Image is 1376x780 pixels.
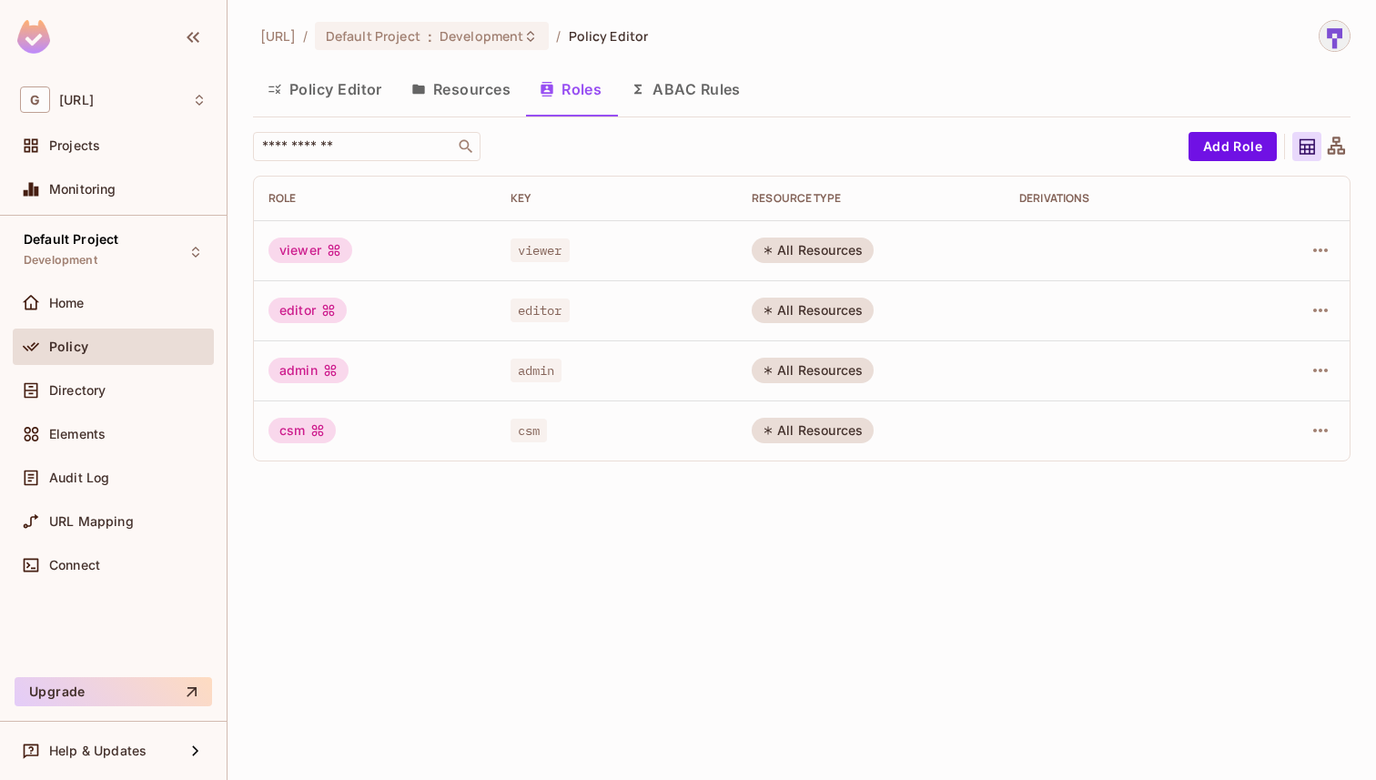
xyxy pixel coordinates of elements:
span: editor [511,299,570,322]
div: editor [268,298,347,323]
li: / [556,27,561,45]
div: All Resources [752,298,874,323]
span: Home [49,296,85,310]
button: Upgrade [15,677,212,706]
span: Default Project [326,27,420,45]
div: RESOURCE TYPE [752,191,990,206]
button: ABAC Rules [616,66,755,112]
div: csm [268,418,336,443]
span: Projects [49,138,100,153]
button: Policy Editor [253,66,397,112]
img: sharmila@genworx.ai [1320,21,1350,51]
span: viewer [511,238,570,262]
span: Elements [49,427,106,441]
span: Directory [49,383,106,398]
span: csm [511,419,547,442]
span: Default Project [24,232,118,247]
span: the active workspace [260,27,296,45]
span: admin [511,359,562,382]
img: SReyMgAAAABJRU5ErkJggg== [17,20,50,54]
span: Connect [49,558,100,572]
div: viewer [268,238,352,263]
button: Add Role [1189,132,1277,161]
button: Resources [397,66,525,112]
span: Monitoring [49,182,116,197]
div: Key [511,191,723,206]
div: All Resources [752,418,874,443]
button: Roles [525,66,616,112]
div: admin [268,358,349,383]
span: Development [24,253,97,268]
li: / [303,27,308,45]
div: All Resources [752,358,874,383]
span: Policy [49,339,88,354]
span: URL Mapping [49,514,134,529]
div: Role [268,191,481,206]
div: Derivations [1019,191,1232,206]
span: Workspace: genworx.ai [59,93,94,107]
span: G [20,86,50,113]
div: All Resources [752,238,874,263]
span: : [427,29,433,44]
span: Development [440,27,523,45]
span: Audit Log [49,471,109,485]
span: Help & Updates [49,744,147,758]
span: Policy Editor [569,27,649,45]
